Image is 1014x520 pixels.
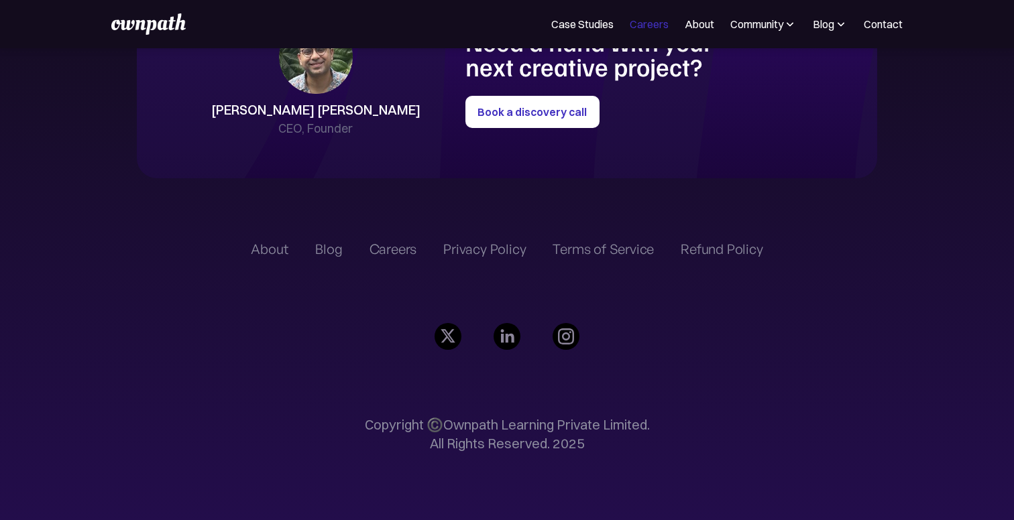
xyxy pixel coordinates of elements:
a: Book a discovery call [465,96,600,128]
a: About [685,16,714,32]
div: CEO, Founder [278,119,353,138]
a: Privacy Policy [443,241,526,257]
a: Case Studies [551,16,614,32]
a: Terms of Service [553,241,654,257]
a: About [251,241,288,257]
a: Blog [315,241,342,257]
p: Copyright ©️Ownpath Learning Private Limited. All Rights Reserved. 2025 [365,415,650,453]
div: [PERSON_NAME] [PERSON_NAME] [211,101,420,119]
a: Careers [370,241,417,257]
a: Refund Policy [681,241,763,257]
div: Community [730,16,783,32]
h1: Need a hand with your next creative project? [465,29,751,80]
div: Blog [813,16,848,32]
div: Community [730,16,797,32]
a: Careers [630,16,669,32]
div: Blog [813,16,834,32]
a: Contact [864,16,903,32]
